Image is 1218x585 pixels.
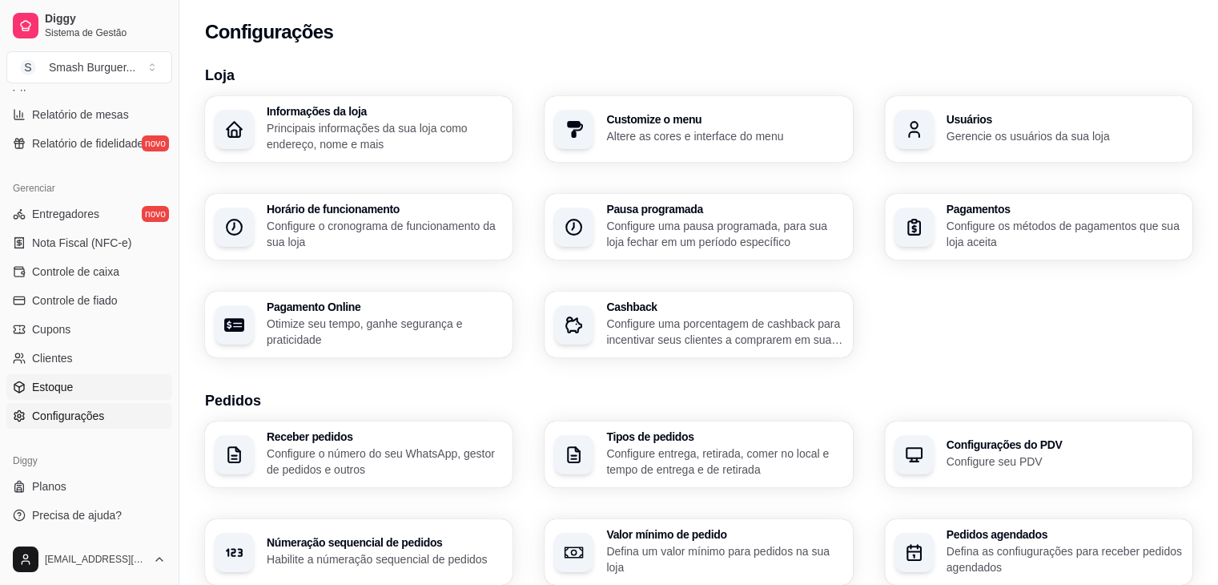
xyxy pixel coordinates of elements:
p: Principais informações da sua loja como endereço, nome e mais [267,120,503,152]
button: Pagamento OnlineOtimize seu tempo, ganhe segurança e praticidade [205,292,513,357]
h3: Informações da loja [267,106,503,117]
a: Clientes [6,345,172,371]
span: Diggy [45,12,166,26]
span: Sistema de Gestão [45,26,166,39]
button: Select a team [6,51,172,83]
button: Númeração sequencial de pedidosHabilite a númeração sequencial de pedidos [205,519,513,585]
a: Planos [6,474,172,499]
a: Precisa de ajuda? [6,502,172,528]
a: Entregadoresnovo [6,201,172,227]
span: Relatório de fidelidade [32,135,143,151]
h3: Usuários [947,114,1183,125]
a: DiggySistema de Gestão [6,6,172,45]
button: UsuáriosGerencie os usuários da sua loja [885,96,1192,162]
p: Configure uma porcentagem de cashback para incentivar seus clientes a comprarem em sua loja [606,316,842,348]
h3: Configurações do PDV [947,439,1183,450]
p: Configure o número do seu WhatsApp, gestor de pedidos e outros [267,446,503,478]
p: Configure uma pausa programada, para sua loja fechar em um período específico [606,218,842,250]
button: Receber pedidosConfigure o número do seu WhatsApp, gestor de pedidos e outros [205,422,513,487]
p: Defina as confiugurações para receber pedidos agendados [947,543,1183,575]
span: Relatório de mesas [32,107,129,123]
button: Horário de funcionamentoConfigure o cronograma de funcionamento da sua loja [205,194,513,260]
p: Configure seu PDV [947,454,1183,470]
button: CashbackConfigure uma porcentagem de cashback para incentivar seus clientes a comprarem em sua loja [545,292,852,357]
span: Configurações [32,408,104,424]
h3: Pagamento Online [267,301,503,313]
button: PagamentosConfigure os métodos de pagamentos que sua loja aceita [885,194,1192,260]
div: Diggy [6,448,172,474]
span: Estoque [32,379,73,395]
h3: Receber pedidos [267,431,503,442]
span: Controle de caixa [32,264,119,280]
h3: Tipos de pedidos [606,431,842,442]
h3: Cashback [606,301,842,313]
h3: Pedidos [205,389,1192,412]
h3: Pagamentos [947,204,1183,215]
p: Defina um valor mínimo para pedidos na sua loja [606,543,842,575]
h3: Customize o menu [606,114,842,125]
a: Configurações [6,403,172,429]
span: Controle de fiado [32,292,118,309]
span: Clientes [32,350,73,366]
div: Smash Burguer ... [49,59,135,75]
button: Tipos de pedidosConfigure entrega, retirada, comer no local e tempo de entrega e de retirada [545,422,852,487]
button: Pedidos agendadosDefina as confiugurações para receber pedidos agendados [885,519,1192,585]
span: Cupons [32,321,70,337]
button: Valor mínimo de pedidoDefina um valor mínimo para pedidos na sua loja [545,519,852,585]
button: [EMAIL_ADDRESS][DOMAIN_NAME] [6,540,172,579]
p: Habilite a númeração sequencial de pedidos [267,551,503,567]
button: Customize o menuAltere as cores e interface do menu [545,96,852,162]
button: Informações da lojaPrincipais informações da sua loja como endereço, nome e mais [205,96,513,162]
a: Controle de caixa [6,259,172,284]
p: Altere as cores e interface do menu [606,128,842,144]
p: Configure o cronograma de funcionamento da sua loja [267,218,503,250]
h3: Pedidos agendados [947,529,1183,540]
span: Nota Fiscal (NFC-e) [32,235,131,251]
button: Configurações do PDVConfigure seu PDV [885,422,1192,487]
button: Pausa programadaConfigure uma pausa programada, para sua loja fechar em um período específico [545,194,852,260]
h3: Pausa programada [606,204,842,215]
h3: Númeração sequencial de pedidos [267,537,503,548]
span: [EMAIL_ADDRESS][DOMAIN_NAME] [45,553,147,566]
p: Configure os métodos de pagamentos que sua loja aceita [947,218,1183,250]
h3: Loja [205,64,1192,87]
a: Relatório de mesas [6,102,172,127]
a: Cupons [6,317,172,342]
span: Entregadores [32,206,99,222]
span: Precisa de ajuda? [32,507,122,523]
span: Planos [32,478,66,494]
h2: Configurações [205,19,333,45]
a: Nota Fiscal (NFC-e) [6,230,172,256]
a: Relatório de fidelidadenovo [6,131,172,156]
p: Gerencie os usuários da sua loja [947,128,1183,144]
a: Estoque [6,374,172,400]
h3: Valor mínimo de pedido [606,529,842,540]
h3: Horário de funcionamento [267,204,503,215]
div: Gerenciar [6,175,172,201]
p: Configure entrega, retirada, comer no local e tempo de entrega e de retirada [606,446,842,478]
a: Controle de fiado [6,288,172,313]
span: S [20,59,36,75]
p: Otimize seu tempo, ganhe segurança e praticidade [267,316,503,348]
